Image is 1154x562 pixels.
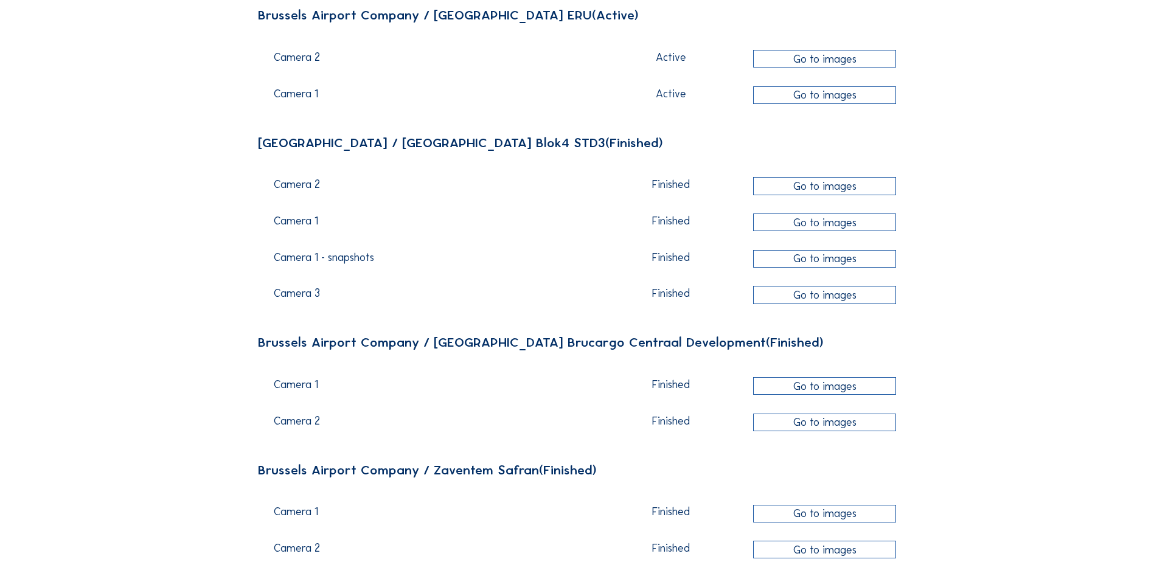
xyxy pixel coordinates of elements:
[274,252,589,270] div: Camera 1 - snapshots
[258,463,896,477] div: Brussels Airport Company / Zaventem Safran
[274,379,589,397] div: Camera 1
[753,286,896,304] div: Go to images
[753,250,896,268] div: Go to images
[274,415,589,434] div: Camera 2
[596,88,746,99] div: Active
[274,52,589,70] div: Camera 2
[539,462,597,478] span: (Finished)
[596,215,746,226] div: Finished
[753,50,896,68] div: Go to images
[596,379,746,390] div: Finished
[274,288,589,306] div: Camera 3
[274,88,589,106] div: Camera 1
[596,506,746,517] div: Finished
[605,134,663,151] span: (Finished)
[753,414,896,431] div: Go to images
[596,179,746,190] div: Finished
[258,9,896,22] div: Brussels Airport Company / [GEOGRAPHIC_DATA] ERU
[274,543,589,561] div: Camera 2
[596,543,746,553] div: Finished
[274,506,589,524] div: Camera 1
[258,136,896,150] div: [GEOGRAPHIC_DATA] / [GEOGRAPHIC_DATA] Blok4 STD3
[753,377,896,395] div: Go to images
[753,541,896,558] div: Go to images
[274,215,589,234] div: Camera 1
[753,86,896,104] div: Go to images
[274,179,589,197] div: Camera 2
[258,336,896,349] div: Brussels Airport Company / [GEOGRAPHIC_DATA] Brucargo Centraal Development
[596,252,746,263] div: Finished
[753,213,896,231] div: Go to images
[596,288,746,299] div: Finished
[766,334,824,350] span: (Finished)
[753,505,896,522] div: Go to images
[596,52,746,63] div: Active
[592,7,639,23] span: (Active)
[596,415,746,426] div: Finished
[753,177,896,195] div: Go to images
